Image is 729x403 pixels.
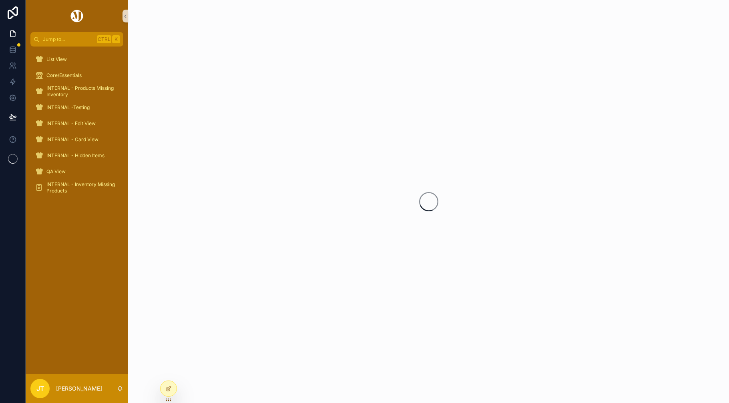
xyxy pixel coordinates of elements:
[113,36,119,43] span: K
[26,47,128,205] div: scrollable content
[30,68,123,83] a: Core/Essentials
[30,148,123,163] a: INTERNAL - Hidden Items
[46,72,82,79] span: Core/Essentials
[56,385,102,393] p: [PERSON_NAME]
[30,84,123,99] a: INTERNAL - Products Missing Inventory
[30,116,123,131] a: INTERNAL - Edit View
[46,56,67,63] span: List View
[30,180,123,195] a: INTERNAL - Inventory Missing Products
[30,132,123,147] a: INTERNAL - Card View
[46,168,66,175] span: QA View
[43,36,94,43] span: Jump to...
[46,136,98,143] span: INTERNAL - Card View
[46,181,115,194] span: INTERNAL - Inventory Missing Products
[46,152,104,159] span: INTERNAL - Hidden Items
[30,32,123,47] button: Jump to...CtrlK
[30,100,123,115] a: INTERNAL -Testing
[30,164,123,179] a: QA View
[46,85,115,98] span: INTERNAL - Products Missing Inventory
[46,104,90,111] span: INTERNAL -Testing
[36,384,44,393] span: JT
[97,35,111,43] span: Ctrl
[46,120,96,127] span: INTERNAL - Edit View
[30,52,123,67] a: List View
[69,10,84,22] img: App logo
